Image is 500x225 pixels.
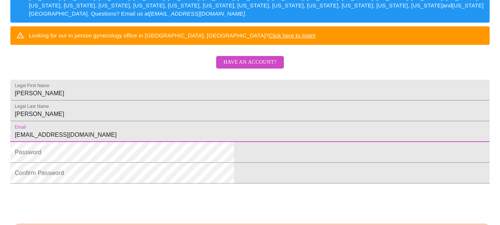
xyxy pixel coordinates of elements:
div: Looking for our in person gynecology office in [GEOGRAPHIC_DATA], [GEOGRAPHIC_DATA]? [29,29,316,42]
button: Have an account? [216,56,284,69]
iframe: reCAPTCHA [10,187,123,216]
a: Click here to login! [269,32,316,39]
em: [EMAIL_ADDRESS][DOMAIN_NAME] [149,10,245,17]
a: Have an account? [214,64,286,70]
span: Have an account? [224,58,276,67]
